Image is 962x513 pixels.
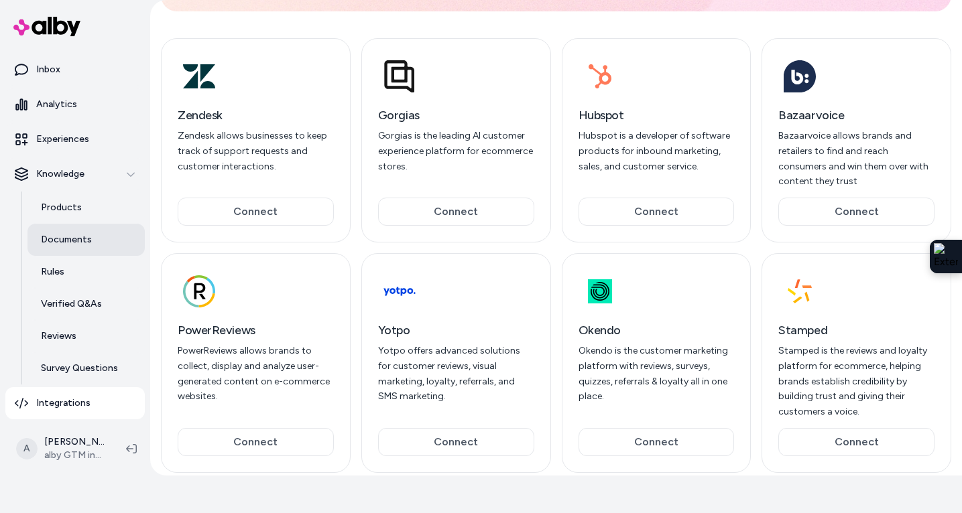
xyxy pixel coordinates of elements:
button: Knowledge [5,158,145,190]
p: Inbox [36,63,60,76]
p: Rules [41,265,64,279]
button: A[PERSON_NAME]alby GTM internal [8,427,115,470]
a: Reviews [27,320,145,352]
span: A [16,438,38,459]
p: Experiences [36,133,89,146]
a: Survey Questions [27,352,145,384]
button: Connect [378,428,534,456]
p: Documents [41,233,92,246]
a: Inbox [5,54,145,86]
a: Documents [27,224,145,256]
button: Connect [579,198,735,226]
h3: Yotpo [378,321,534,340]
a: Verified Q&As [27,288,145,320]
p: Integrations [36,396,91,410]
p: Analytics [36,98,77,111]
span: alby GTM internal [44,449,105,462]
p: Knowledge [36,167,84,181]
button: Connect [778,198,935,226]
a: Integrations [5,387,145,419]
a: Rules [27,256,145,288]
p: PowerReviews allows brands to collect, display and analyze user-generated content on e-commerce w... [178,344,334,405]
button: Connect [178,198,334,226]
a: Experiences [5,123,145,155]
img: alby Logo [13,17,80,36]
p: Hubspot is a developer of software products for inbound marketing, sales, and customer service. [579,129,735,174]
h3: Okendo [579,321,735,340]
p: Stamped is the reviews and loyalty platform for ecommerce, helping brands establish credibility b... [778,344,935,420]
p: Survey Questions [41,362,118,375]
p: Gorgias is the leading AI customer experience platform for ecommerce stores. [378,129,534,174]
img: Extension Icon [934,243,958,270]
a: Products [27,192,145,224]
p: Yotpo offers advanced solutions for customer reviews, visual marketing, loyalty, referrals, and S... [378,344,534,405]
h3: Zendesk [178,106,334,125]
p: [PERSON_NAME] [44,435,105,449]
h3: Bazaarvoice [778,106,935,125]
h3: Gorgias [378,106,534,125]
h3: Hubspot [579,106,735,125]
h3: PowerReviews [178,321,334,340]
p: Okendo is the customer marketing platform with reviews, surveys, quizzes, referrals & loyalty all... [579,344,735,405]
button: Connect [178,428,334,456]
p: Zendesk allows businesses to keep track of support requests and customer interactions. [178,129,334,174]
p: Verified Q&As [41,297,102,311]
h3: Stamped [778,321,935,340]
p: Products [41,201,82,214]
a: Analytics [5,88,145,121]
p: Reviews [41,329,76,343]
p: Bazaarvoice allows brands and retailers to find and reach consumers and win them over with conten... [778,129,935,190]
button: Connect [579,428,735,456]
button: Connect [378,198,534,226]
button: Connect [778,428,935,456]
